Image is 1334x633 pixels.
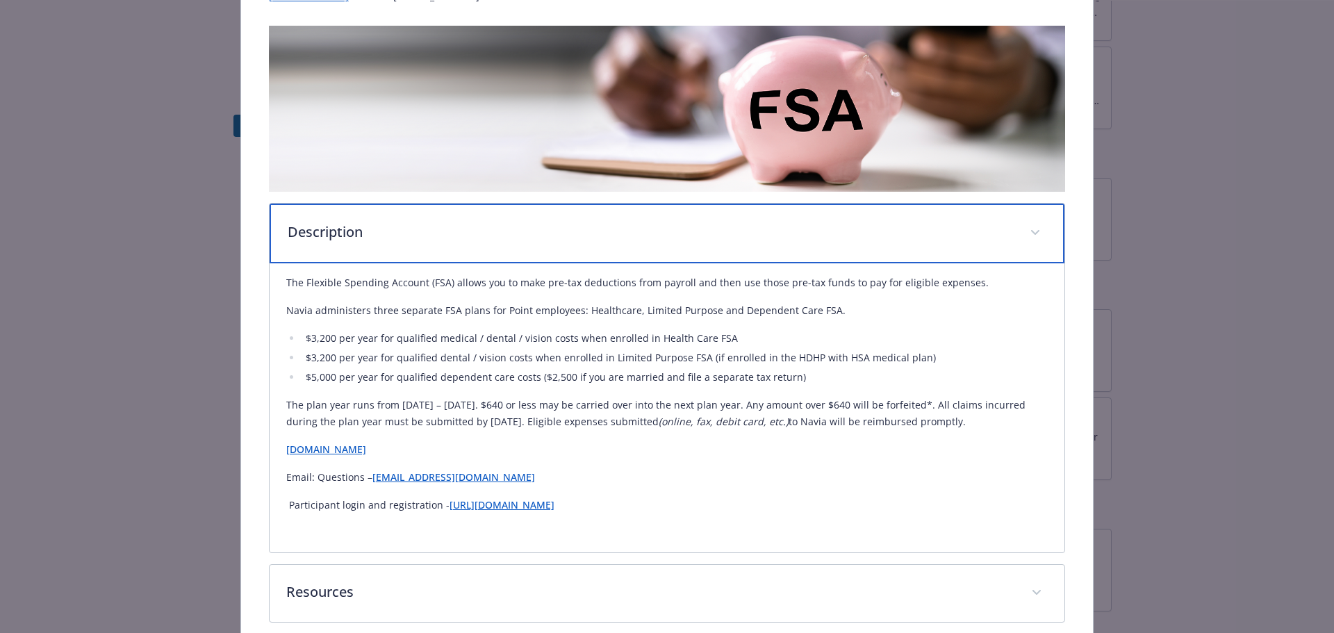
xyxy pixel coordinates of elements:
em: (online, fax, debit card, etc.) [659,415,789,428]
p: The plan year runs from [DATE] – [DATE]. $640 or less may be carried over into the next plan year... [286,397,1048,430]
li: $5,000 per year for qualified dependent care costs ($2,500 if you are married and file a separate... [302,369,1048,386]
p: Email: Questions – [286,469,1048,486]
p: Navia administers three separate FSA plans for Point employees: Healthcare, Limited Purpose and D... [286,302,1048,319]
a: [EMAIL_ADDRESS][DOMAIN_NAME] [372,470,535,484]
a: [URL][DOMAIN_NAME] [450,498,554,511]
li: $3,200 per year for qualified medical / dental / vision costs when enrolled in Health Care FSA [302,330,1048,347]
p: Description [288,222,1014,242]
div: Resources [270,565,1065,622]
p: The Flexible Spending Account (FSA) allows you to make pre-tax deductions from payroll and then u... [286,274,1048,291]
li: $3,200 per year for qualified dental / vision costs when enrolled in Limited Purpose FSA (if enro... [302,350,1048,366]
a: [DOMAIN_NAME] [286,443,366,456]
img: banner [269,26,1066,192]
div: Description [270,204,1065,263]
div: Description [270,263,1065,552]
p: Resources [286,582,1015,602]
p: Participant login and registration - [286,497,1048,513]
